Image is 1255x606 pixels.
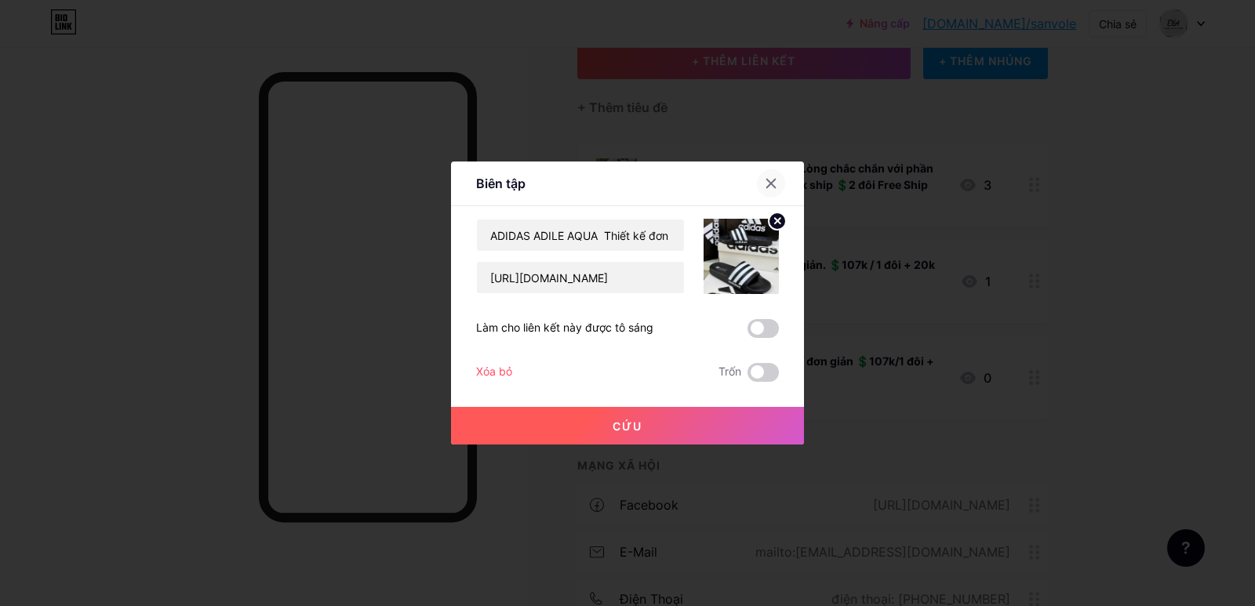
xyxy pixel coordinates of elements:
[477,262,684,293] input: URL
[613,419,642,433] font: Cứu
[476,176,526,191] font: Biên tập
[451,407,804,445] button: Cứu
[704,219,779,294] img: liên kết_hình thu nhỏ
[476,321,653,334] font: Làm cho liên kết này được tô sáng
[718,365,741,378] font: Trốn
[476,365,512,378] font: Xóa bỏ
[477,220,684,251] input: Tiêu đề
